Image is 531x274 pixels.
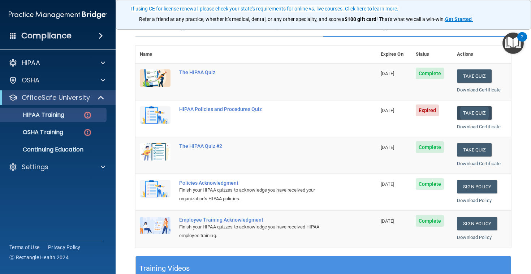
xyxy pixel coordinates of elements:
[179,20,187,31] span: ✓
[411,46,453,63] th: Status
[179,186,340,203] div: Finish your HIPAA quizzes to acknowledge you have received your organization’s HIPAA policies.
[9,163,105,171] a: Settings
[179,180,340,186] div: Policies Acknowledgment
[416,178,444,190] span: Complete
[381,108,394,113] span: [DATE]
[9,254,69,261] span: Ⓒ Rectangle Health 2024
[416,104,439,116] span: Expired
[83,111,92,120] img: danger-circle.6113f641.png
[457,124,501,129] a: Download Certificate
[457,106,492,120] button: Take Quiz
[179,143,340,149] div: The HIPAA Quiz #2
[5,129,63,136] p: OSHA Training
[416,215,444,227] span: Complete
[179,217,340,223] div: Employee Training Acknowledgment
[5,146,103,153] p: Continuing Education
[381,181,394,187] span: [DATE]
[457,217,497,230] a: Sign Policy
[457,198,492,203] a: Download Policy
[416,141,444,153] span: Complete
[83,128,92,137] img: danger-circle.6113f641.png
[376,16,445,22] span: ! That's what we call a win-win.
[457,143,492,157] button: Take Quiz
[9,59,105,67] a: HIPAA
[502,33,524,54] button: Open Resource Center, 2 new notifications
[381,20,389,31] span: ✓
[9,244,39,251] a: Terms of Use
[457,161,501,166] a: Download Certificate
[376,46,411,63] th: Expires On
[139,16,345,22] span: Refer a friend at any practice, whether it's medical, dental, or any other speciality, and score a
[21,31,72,41] h4: Compliance
[453,46,511,63] th: Actions
[457,69,492,83] button: Take Quiz
[381,71,394,76] span: [DATE]
[5,111,64,119] p: HIPAA Training
[9,8,107,22] img: PMB logo
[9,76,105,85] a: OSHA
[345,16,376,22] strong: $100 gift card
[130,5,400,12] button: If using CE for license renewal, please check your state's requirements for online vs. live cours...
[9,93,105,102] a: OfficeSafe University
[381,218,394,224] span: [DATE]
[457,180,497,193] a: Sign Policy
[135,46,175,63] th: Name
[22,163,48,171] p: Settings
[445,16,472,22] strong: Get Started
[179,106,340,112] div: HIPAA Policies and Procedures Quiz
[22,59,40,67] p: HIPAA
[381,145,394,150] span: [DATE]
[22,93,90,102] p: OfficeSafe University
[416,68,444,79] span: Complete
[457,235,492,240] a: Download Policy
[179,69,340,75] div: The HIPAA Quiz
[445,16,473,22] a: Get Started
[22,76,40,85] p: OSHA
[521,37,523,46] div: 2
[179,223,340,240] div: Finish your HIPAA quizzes to acknowledge you have received HIPAA employee training.
[131,6,398,11] div: If using CE for license renewal, please check your state's requirements for online vs. live cours...
[457,87,501,93] a: Download Certificate
[48,244,81,251] a: Privacy Policy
